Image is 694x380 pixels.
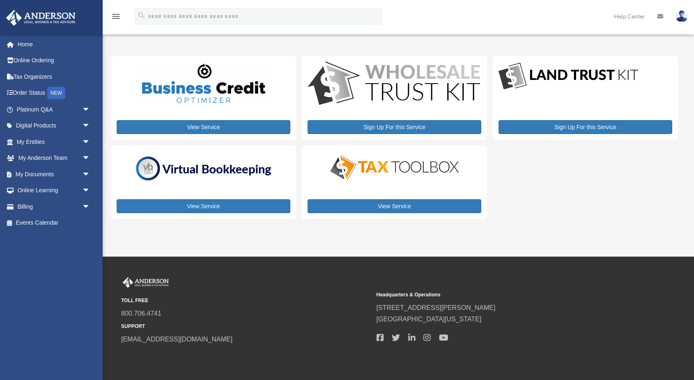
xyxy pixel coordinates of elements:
[111,14,121,21] a: menu
[6,215,103,231] a: Events Calendar
[121,296,371,305] small: TOLL FREE
[111,11,121,21] i: menu
[121,336,232,343] a: [EMAIL_ADDRESS][DOMAIN_NAME]
[676,10,688,22] img: User Pic
[82,118,99,134] span: arrow_drop_down
[121,322,371,331] small: SUPPORT
[6,134,103,150] a: My Entitiesarrow_drop_down
[499,61,638,91] img: LandTrust_lgo-1.jpg
[117,120,290,134] a: View Service
[6,101,103,118] a: Platinum Q&Aarrow_drop_down
[499,120,672,134] a: Sign Up For this Service
[47,87,65,99] div: NEW
[82,150,99,167] span: arrow_drop_down
[82,101,99,118] span: arrow_drop_down
[82,134,99,150] span: arrow_drop_down
[6,198,103,215] a: Billingarrow_drop_down
[6,166,103,182] a: My Documentsarrow_drop_down
[377,316,482,323] a: [GEOGRAPHIC_DATA][US_STATE]
[6,36,103,52] a: Home
[82,166,99,183] span: arrow_drop_down
[82,198,99,215] span: arrow_drop_down
[82,182,99,199] span: arrow_drop_down
[308,61,480,107] img: WS-Trust-Kit-lgo-1.jpg
[377,304,496,311] a: [STREET_ADDRESS][PERSON_NAME]
[308,120,481,134] a: Sign Up For this Service
[6,118,99,134] a: Digital Productsarrow_drop_down
[121,310,161,317] a: 800.706.4741
[6,52,103,69] a: Online Ordering
[377,291,626,299] small: Headquarters & Operations
[117,199,290,213] a: View Service
[121,277,170,288] img: Anderson Advisors Platinum Portal
[137,11,146,20] i: search
[6,68,103,85] a: Tax Organizers
[4,10,78,26] img: Anderson Advisors Platinum Portal
[6,85,103,102] a: Order StatusNEW
[308,199,481,213] a: View Service
[6,150,103,166] a: My Anderson Teamarrow_drop_down
[6,182,103,199] a: Online Learningarrow_drop_down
